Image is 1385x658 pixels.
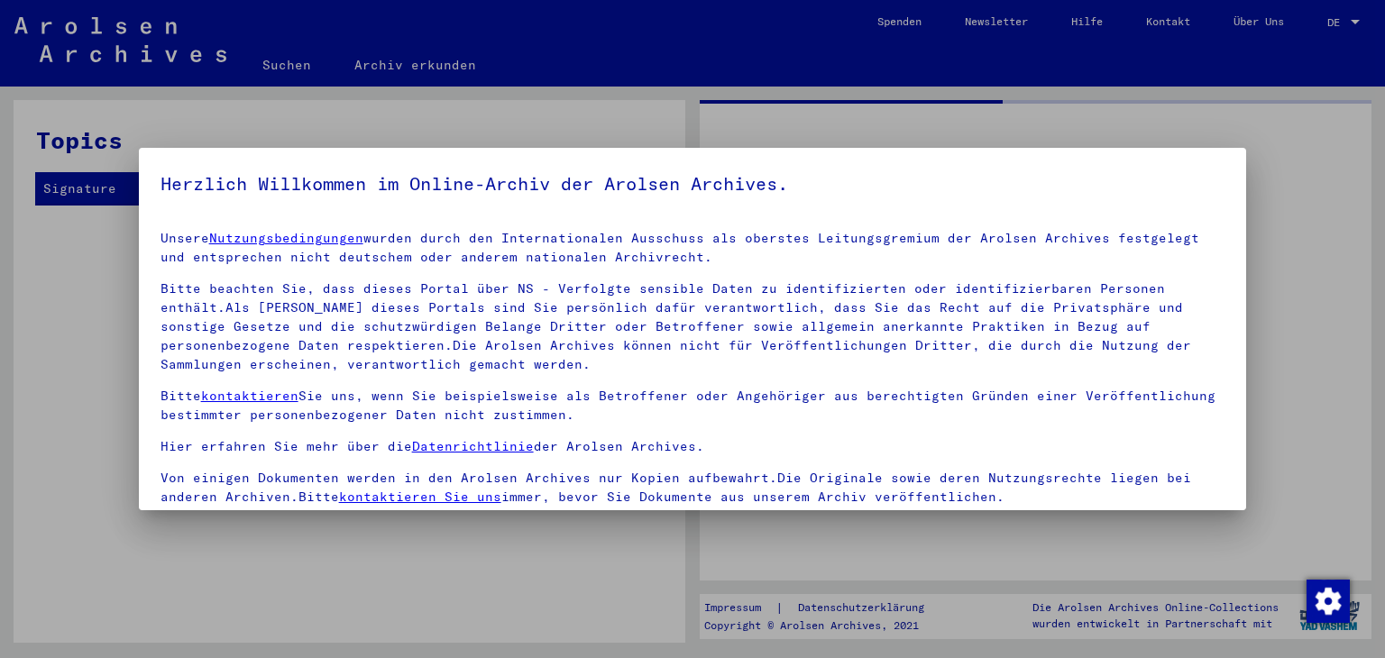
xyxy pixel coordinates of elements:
h5: Herzlich Willkommen im Online-Archiv der Arolsen Archives. [161,169,1225,198]
a: Datenrichtlinie [412,438,534,454]
a: kontaktieren Sie uns [339,489,501,505]
p: Bitte beachten Sie, dass dieses Portal über NS - Verfolgte sensible Daten zu identifizierten oder... [161,279,1225,374]
p: Von einigen Dokumenten werden in den Arolsen Archives nur Kopien aufbewahrt.Die Originale sowie d... [161,469,1225,507]
p: Unsere wurden durch den Internationalen Ausschuss als oberstes Leitungsgremium der Arolsen Archiv... [161,229,1225,267]
p: Bitte Sie uns, wenn Sie beispielsweise als Betroffener oder Angehöriger aus berechtigten Gründen ... [161,387,1225,425]
a: Nutzungsbedingungen [209,230,363,246]
p: Hier erfahren Sie mehr über die der Arolsen Archives. [161,437,1225,456]
a: kontaktieren [201,388,298,404]
img: Zustimmung ändern [1307,580,1350,623]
